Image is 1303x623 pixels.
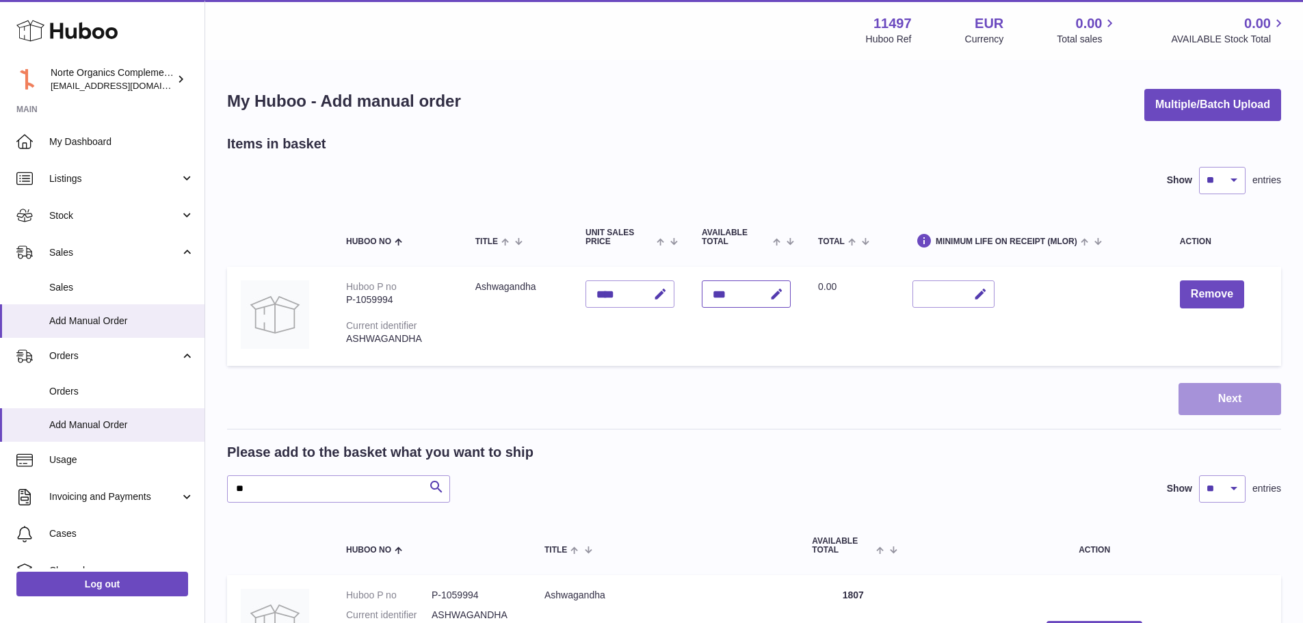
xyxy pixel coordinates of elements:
[585,228,653,246] span: Unit Sales Price
[544,546,567,555] span: Title
[49,453,194,466] span: Usage
[1167,482,1192,495] label: Show
[49,135,194,148] span: My Dashboard
[818,237,845,246] span: Total
[818,281,837,292] span: 0.00
[873,14,912,33] strong: 11497
[346,546,391,555] span: Huboo no
[936,237,1077,246] span: Minimum Life On Receipt (MLOR)
[1171,14,1287,46] a: 0.00 AVAILABLE Stock Total
[346,609,432,622] dt: Current identifier
[1057,14,1118,46] a: 0.00 Total sales
[1057,33,1118,46] span: Total sales
[49,527,194,540] span: Cases
[51,80,201,91] span: [EMAIL_ADDRESS][DOMAIN_NAME]
[49,385,194,398] span: Orders
[1180,280,1244,308] button: Remove
[346,281,397,292] div: Huboo P no
[227,135,326,153] h2: Items in basket
[241,280,309,349] img: Ashwagandha
[1252,174,1281,187] span: entries
[462,267,572,366] td: Ashwagandha
[1076,14,1103,33] span: 0.00
[49,172,180,185] span: Listings
[49,419,194,432] span: Add Manual Order
[1179,383,1281,415] button: Next
[51,66,174,92] div: Norte Organics Complementos Alimenticios S.L.
[475,237,498,246] span: Title
[908,523,1281,568] th: Action
[965,33,1004,46] div: Currency
[1167,174,1192,187] label: Show
[1244,14,1271,33] span: 0.00
[346,320,417,331] div: Current identifier
[227,90,461,112] h1: My Huboo - Add manual order
[812,537,873,555] span: AVAILABLE Total
[49,490,180,503] span: Invoicing and Payments
[432,609,517,622] dd: ASHWAGANDHA
[1144,89,1281,121] button: Multiple/Batch Upload
[49,349,180,362] span: Orders
[702,228,769,246] span: AVAILABLE Total
[1180,237,1267,246] div: Action
[346,332,448,345] div: ASHWAGANDHA
[227,443,534,462] h2: Please add to the basket what you want to ship
[49,281,194,294] span: Sales
[866,33,912,46] div: Huboo Ref
[346,589,432,602] dt: Huboo P no
[16,69,37,90] img: internalAdmin-11497@internal.huboo.com
[346,237,391,246] span: Huboo no
[432,589,517,602] dd: P-1059994
[49,209,180,222] span: Stock
[1252,482,1281,495] span: entries
[975,14,1003,33] strong: EUR
[49,246,180,259] span: Sales
[1171,33,1287,46] span: AVAILABLE Stock Total
[49,564,194,577] span: Channels
[346,293,448,306] div: P-1059994
[49,315,194,328] span: Add Manual Order
[16,572,188,596] a: Log out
